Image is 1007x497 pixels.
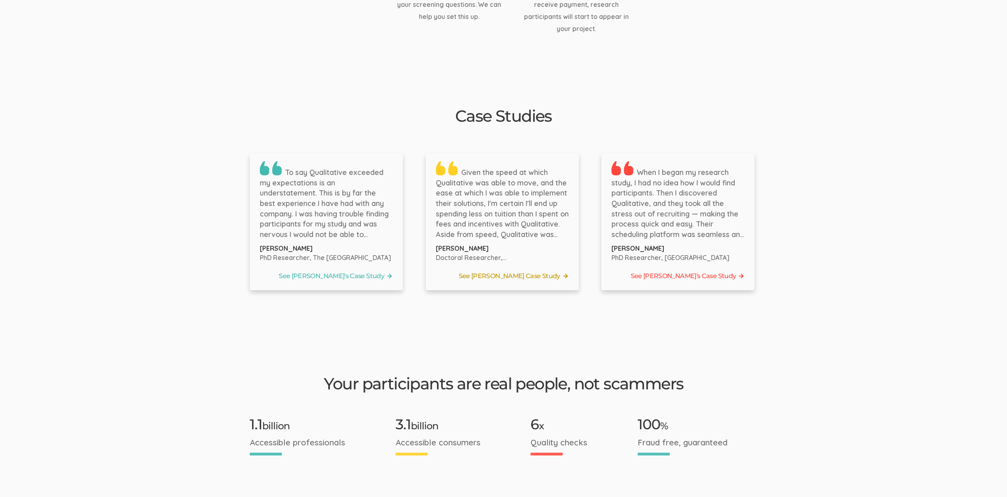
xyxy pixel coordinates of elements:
a: See [PERSON_NAME] Case Study [436,270,569,282]
span: 3.1 [396,416,411,433]
span: 1.1 [250,416,262,433]
p: When I began my research study, I had no idea how I would find participants. Then I discovered Qu... [611,161,744,240]
p: Fraud free, guaranteed [638,437,758,449]
p: Accessible consumers [396,437,511,449]
h2: Your participants are real people, not scammers [250,375,757,393]
img: Double quote [611,161,621,175]
h3: % [638,417,758,433]
h3: billion [250,417,375,433]
img: Double quote [436,161,445,175]
img: Double quote [624,161,634,175]
p: Given the speed at which Qualitative was able to move, and the ease at which I was able to implem... [436,161,569,240]
p: Doctoral Researcher, [GEOGRAPHIC_DATA] [436,253,569,262]
p: [PERSON_NAME] [436,244,569,253]
p: [PERSON_NAME] [260,244,393,253]
p: To say Qualitative exceeded my expectations is an understatement. This is by far the best experie... [260,161,393,240]
p: [PERSON_NAME] [611,244,744,253]
p: PhD Researcher, [GEOGRAPHIC_DATA] [611,253,744,262]
h2: Case Studies [250,107,757,125]
img: Double quote [272,161,282,175]
p: Accessible professionals [250,437,375,449]
p: PhD Researcher, The [GEOGRAPHIC_DATA] [260,253,393,262]
a: See [PERSON_NAME]'s Case Study [260,270,393,282]
h3: x [530,417,617,433]
img: Double quote [448,161,458,175]
span: 6 [530,416,539,433]
p: Quality checks [530,437,617,449]
h3: billion [396,417,511,433]
a: See [PERSON_NAME]'s Case Study [611,270,744,282]
img: Double quote [260,161,269,175]
span: 100 [638,416,660,433]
